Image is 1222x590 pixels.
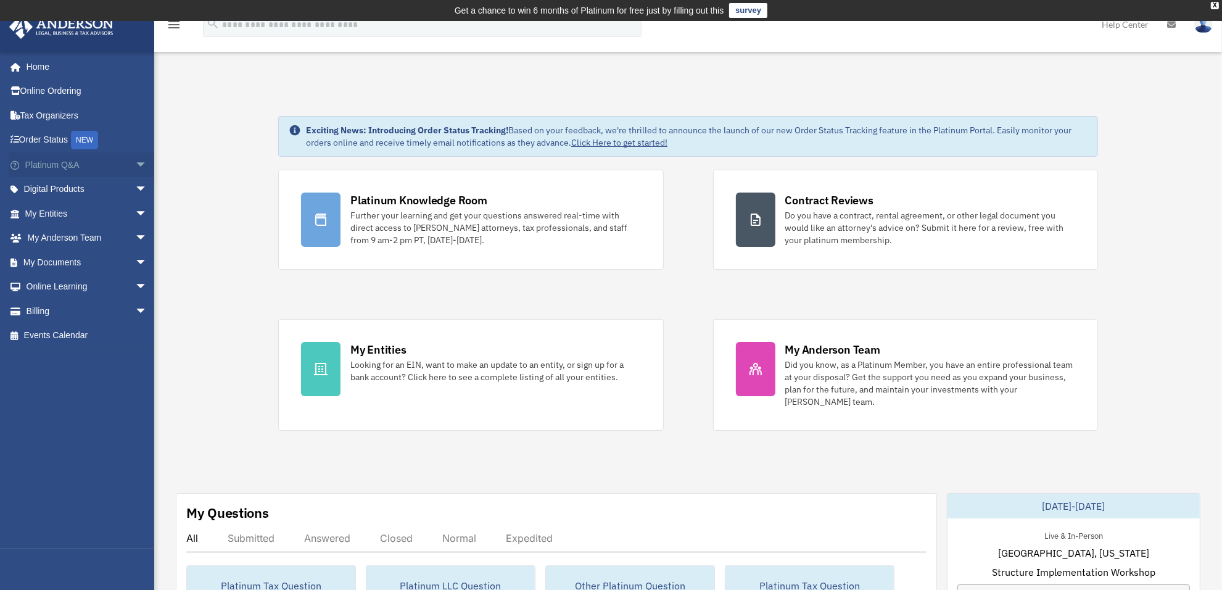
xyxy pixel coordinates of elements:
[135,201,160,226] span: arrow_drop_down
[350,342,406,357] div: My Entities
[455,3,724,18] div: Get a chance to win 6 months of Platinum for free just by filling out this
[506,532,553,544] div: Expedited
[278,170,663,270] a: Platinum Knowledge Room Further your learning and get your questions answered real-time with dire...
[135,226,160,251] span: arrow_drop_down
[350,359,640,383] div: Looking for an EIN, want to make an update to an entity, or sign up for a bank account? Click her...
[785,342,880,357] div: My Anderson Team
[135,152,160,178] span: arrow_drop_down
[9,103,166,128] a: Tax Organizers
[167,17,181,32] i: menu
[1211,2,1219,9] div: close
[998,546,1149,560] span: [GEOGRAPHIC_DATA], [US_STATE]
[186,504,269,522] div: My Questions
[9,226,166,251] a: My Anderson Teamarrow_drop_down
[1194,15,1213,33] img: User Pic
[135,250,160,275] span: arrow_drop_down
[9,275,166,299] a: Online Learningarrow_drop_down
[9,201,166,226] a: My Entitiesarrow_drop_down
[9,250,166,275] a: My Documentsarrow_drop_down
[947,494,1200,518] div: [DATE]-[DATE]
[228,532,275,544] div: Submitted
[304,532,350,544] div: Answered
[71,131,98,149] div: NEW
[186,532,198,544] div: All
[442,532,476,544] div: Normal
[9,54,160,79] a: Home
[785,359,1075,408] div: Did you know, as a Platinum Member, you have an entire professional team at your disposal? Get th...
[1034,528,1113,541] div: Live & In-Person
[713,170,1098,270] a: Contract Reviews Do you have a contract, rental agreement, or other legal document you would like...
[785,209,1075,246] div: Do you have a contract, rental agreement, or other legal document you would like an attorney's ad...
[785,193,873,208] div: Contract Reviews
[9,177,166,202] a: Digital Productsarrow_drop_down
[992,565,1155,580] span: Structure Implementation Workshop
[380,532,413,544] div: Closed
[167,22,181,32] a: menu
[9,299,166,323] a: Billingarrow_drop_down
[729,3,767,18] a: survey
[278,319,663,431] a: My Entities Looking for an EIN, want to make an update to an entity, or sign up for a bank accoun...
[9,152,166,177] a: Platinum Q&Aarrow_drop_down
[135,177,160,202] span: arrow_drop_down
[350,209,640,246] div: Further your learning and get your questions answered real-time with direct access to [PERSON_NAM...
[571,137,667,148] a: Click Here to get started!
[9,128,166,153] a: Order StatusNEW
[306,125,508,136] strong: Exciting News: Introducing Order Status Tracking!
[713,319,1098,431] a: My Anderson Team Did you know, as a Platinum Member, you have an entire professional team at your...
[306,124,1088,149] div: Based on your feedback, we're thrilled to announce the launch of our new Order Status Tracking fe...
[135,299,160,324] span: arrow_drop_down
[9,323,166,348] a: Events Calendar
[135,275,160,300] span: arrow_drop_down
[206,17,220,30] i: search
[350,193,487,208] div: Platinum Knowledge Room
[9,79,166,104] a: Online Ordering
[6,15,117,39] img: Anderson Advisors Platinum Portal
